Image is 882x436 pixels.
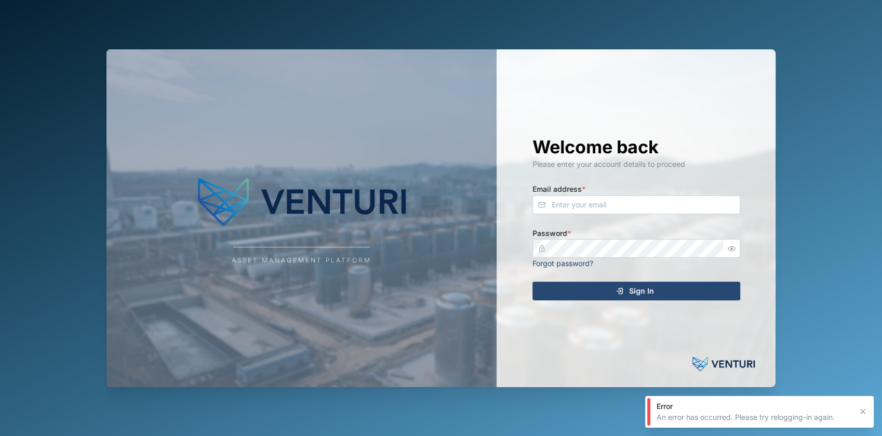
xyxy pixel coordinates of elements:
[692,354,755,375] img: Powered by: Venturi
[532,259,593,268] a: Forgot password?
[232,256,371,266] div: Asset Management Platform
[532,158,740,170] div: Please enter your account details to proceed
[198,171,406,233] img: Company Logo
[629,282,654,300] span: Sign In
[532,282,740,300] button: Sign In
[532,195,740,214] input: Enter your email
[532,228,571,239] label: Password
[532,136,740,158] h1: Welcome back
[657,412,852,422] div: An error has occurred. Please try relogging-in again.
[657,401,852,412] div: Error
[532,183,585,195] label: Email address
